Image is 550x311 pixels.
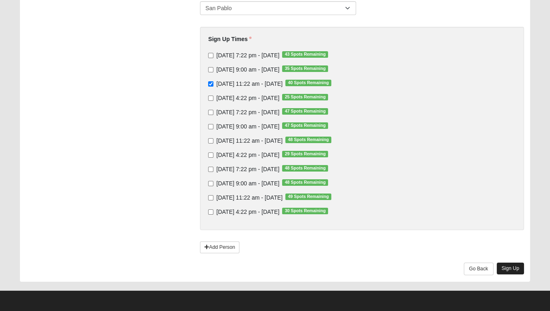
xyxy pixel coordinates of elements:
span: [DATE] 7:22 pm - [DATE] [216,109,279,115]
input: [DATE] 7:22 pm - [DATE]47 Spots Remaining [208,110,213,115]
span: 48 Spots Remaining [285,137,331,143]
input: [DATE] 7:22 pm - [DATE]48 Spots Remaining [208,167,213,172]
input: [DATE] 4:22 pm - [DATE]25 Spots Remaining [208,96,213,101]
span: [DATE] 9:00 am - [DATE] [216,180,279,187]
input: [DATE] 11:22 am - [DATE]49 Spots Remaining [208,195,213,200]
span: [DATE] 7:22 pm - [DATE] [216,166,279,172]
span: [DATE] 7:22 pm - [DATE] [216,52,279,59]
a: Sign Up [497,263,524,274]
span: 35 Spots Remaining [282,65,328,72]
span: [DATE] 4:22 pm - [DATE] [216,209,279,215]
span: [DATE] 9:00 am - [DATE] [216,66,279,73]
span: [DATE] 4:22 pm - [DATE] [216,95,279,101]
span: 48 Spots Remaining [282,179,328,186]
span: 29 Spots Remaining [282,151,328,157]
a: Add Person [200,241,239,253]
label: Sign Up Times [208,35,252,43]
span: 47 Spots Remaining [282,122,328,129]
input: [DATE] 9:00 am - [DATE]35 Spots Remaining [208,67,213,72]
a: Go Back [464,263,493,275]
span: 49 Spots Remaining [285,194,331,200]
span: [DATE] 11:22 am - [DATE] [216,194,283,201]
span: [DATE] 11:22 am - [DATE] [216,137,283,144]
span: 43 Spots Remaining [282,51,328,58]
span: 30 Spots Remaining [282,208,328,214]
span: [DATE] 4:22 pm - [DATE] [216,152,279,158]
input: [DATE] 11:22 am - [DATE]40 Spots Remaining [208,81,213,87]
span: [DATE] 11:22 am - [DATE] [216,80,283,87]
input: [DATE] 7:22 pm - [DATE]43 Spots Remaining [208,53,213,58]
span: 25 Spots Remaining [282,94,328,100]
span: 48 Spots Remaining [282,165,328,172]
span: 47 Spots Remaining [282,108,328,115]
input: [DATE] 4:22 pm - [DATE]30 Spots Remaining [208,209,213,215]
span: 40 Spots Remaining [285,80,331,86]
span: [DATE] 9:00 am - [DATE] [216,123,279,130]
input: [DATE] 11:22 am - [DATE]48 Spots Remaining [208,138,213,144]
input: [DATE] 9:00 am - [DATE]47 Spots Remaining [208,124,213,129]
input: [DATE] 9:00 am - [DATE]48 Spots Remaining [208,181,213,186]
input: [DATE] 4:22 pm - [DATE]29 Spots Remaining [208,152,213,158]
